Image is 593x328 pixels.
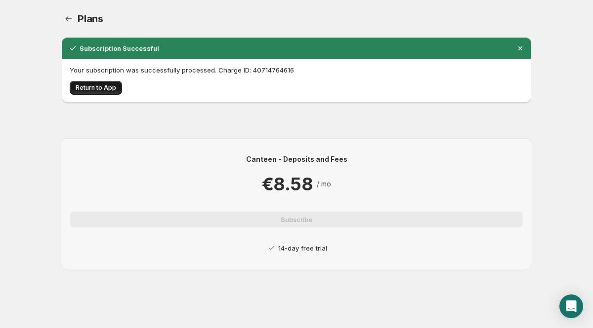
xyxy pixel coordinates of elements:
button: Dismiss notification [513,41,527,55]
p: €8.58 [262,172,313,196]
p: / mo [317,179,331,189]
p: Your subscription was successfully processed. Charge ID: 40714764616 [70,65,523,75]
p: 14-day free trial [278,243,327,253]
p: Canteen - Deposits and Fees [70,154,523,164]
div: Open Intercom Messenger [559,294,583,318]
span: Return to App [76,84,116,92]
span: Plans [78,13,103,25]
button: Return to App [70,81,122,95]
h2: Subscription Successful [80,43,159,53]
a: Home [62,12,76,26]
